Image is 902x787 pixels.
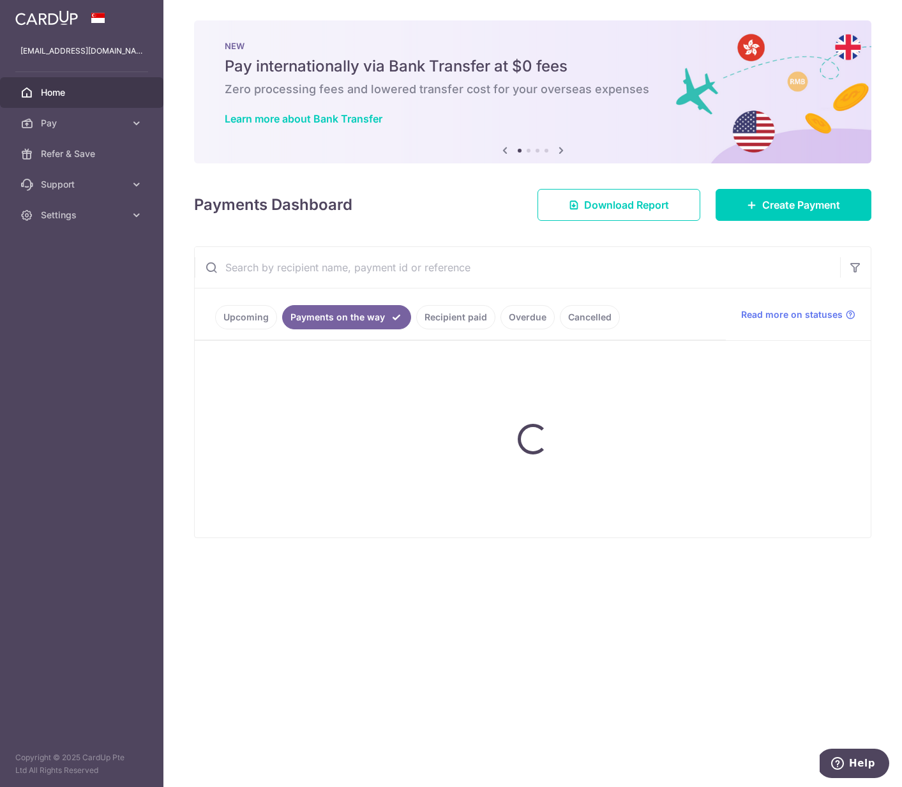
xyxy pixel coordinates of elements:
span: Pay [41,117,125,130]
p: [EMAIL_ADDRESS][DOMAIN_NAME] [20,45,143,57]
a: Download Report [537,189,700,221]
img: CardUp [15,10,78,26]
h5: Pay internationally via Bank Transfer at $0 fees [225,56,841,77]
input: Search by recipient name, payment id or reference [195,247,840,288]
a: Create Payment [716,189,871,221]
h6: Zero processing fees and lowered transfer cost for your overseas expenses [225,82,841,97]
a: Learn more about Bank Transfer [225,112,382,125]
span: Refer & Save [41,147,125,160]
span: Read more on statuses [741,308,843,321]
span: Create Payment [762,197,840,213]
span: Download Report [584,197,669,213]
p: NEW [225,41,841,51]
img: Bank transfer banner [194,20,871,163]
a: Read more on statuses [741,308,855,321]
iframe: Opens a widget where you can find more information [820,749,889,781]
a: Payments on the way [282,305,411,329]
span: Support [41,178,125,191]
h4: Payments Dashboard [194,193,352,216]
span: Settings [41,209,125,221]
span: Home [41,86,125,99]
